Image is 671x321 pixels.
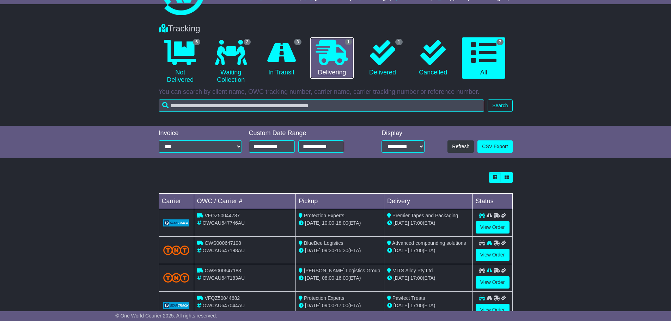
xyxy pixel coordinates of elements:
[392,295,425,301] span: Pawfect Treats
[392,268,433,273] span: MITS Alloy Pty Ltd
[392,213,458,218] span: Premier Tapes and Packaging
[476,249,510,261] a: View Order
[395,39,403,45] span: 1
[299,247,381,254] div: - (ETA)
[394,248,409,253] span: [DATE]
[244,39,251,45] span: 2
[310,37,354,79] a: 1 Delivering
[163,219,190,226] img: GetCarrierServiceLogo
[472,194,512,209] td: Status
[294,39,301,45] span: 3
[411,37,455,79] a: Cancelled
[304,213,344,218] span: Protection Experts
[410,303,423,308] span: 17:00
[476,221,510,234] a: View Order
[202,248,245,253] span: OWCAU647198AU
[194,194,296,209] td: OWC / Carrier #
[410,220,423,226] span: 17:00
[410,248,423,253] span: 17:00
[462,37,505,79] a: 7 All
[304,295,344,301] span: Protection Experts
[382,129,425,137] div: Display
[115,313,217,319] span: © One World Courier 2025. All rights reserved.
[305,275,321,281] span: [DATE]
[387,247,470,254] div: (ETA)
[159,88,513,96] p: You can search by client name, OWC tracking number, carrier name, carrier tracking number or refe...
[394,275,409,281] span: [DATE]
[159,37,202,86] a: 6 Not Delivered
[299,302,381,309] div: - (ETA)
[304,240,343,246] span: BlueBee Logistics
[387,219,470,227] div: (ETA)
[209,37,252,86] a: 2 Waiting Collection
[336,248,348,253] span: 15:30
[322,275,334,281] span: 08:00
[361,37,404,79] a: 1 Delivered
[304,268,380,273] span: [PERSON_NAME] Logistics Group
[260,37,303,79] a: 3 In Transit
[159,129,242,137] div: Invoice
[202,303,245,308] span: OWCAU647044AU
[305,220,321,226] span: [DATE]
[205,295,240,301] span: VFQZ50044682
[394,220,409,226] span: [DATE]
[488,99,512,112] button: Search
[476,304,510,316] a: View Order
[249,129,362,137] div: Custom Date Range
[336,275,348,281] span: 16:00
[387,274,470,282] div: (ETA)
[394,303,409,308] span: [DATE]
[322,303,334,308] span: 09:00
[384,194,472,209] td: Delivery
[322,220,334,226] span: 10:00
[205,213,240,218] span: VFQZ50044787
[205,240,241,246] span: OWS000647198
[496,39,504,45] span: 7
[447,140,474,153] button: Refresh
[477,140,512,153] a: CSV Export
[322,248,334,253] span: 09:30
[305,248,321,253] span: [DATE]
[296,194,384,209] td: Pickup
[336,303,348,308] span: 17:00
[305,303,321,308] span: [DATE]
[159,194,194,209] td: Carrier
[336,220,348,226] span: 18:00
[155,24,516,34] div: Tracking
[387,302,470,309] div: (ETA)
[345,39,352,45] span: 1
[410,275,423,281] span: 17:00
[476,276,510,289] a: View Order
[202,220,245,226] span: OWCAU647746AU
[163,246,190,255] img: TNT_Domestic.png
[202,275,245,281] span: OWCAU647183AU
[299,274,381,282] div: - (ETA)
[163,302,190,309] img: GetCarrierServiceLogo
[392,240,466,246] span: Advanced compounding solutions
[193,39,200,45] span: 6
[205,268,241,273] span: OWS000647183
[299,219,381,227] div: - (ETA)
[163,273,190,283] img: TNT_Domestic.png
